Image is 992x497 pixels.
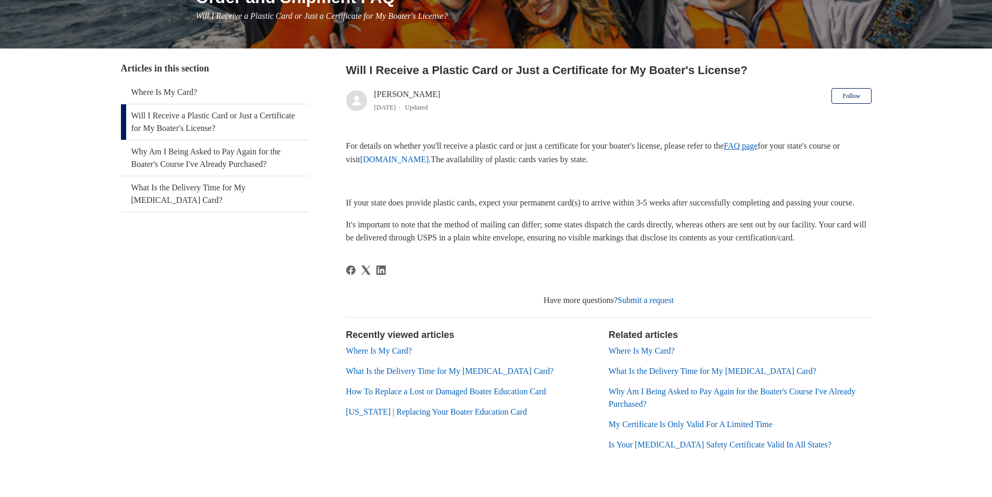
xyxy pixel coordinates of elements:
[609,440,831,449] a: Is Your [MEDICAL_DATA] Safety Certificate Valid In All States?
[609,367,817,375] a: What Is the Delivery Time for My [MEDICAL_DATA] Card?
[121,81,309,104] a: Where Is My Card?
[609,328,872,342] h2: Related articles
[346,218,872,245] p: It's important to note that the method of mailing can differ; some states dispatch the cards dire...
[121,104,309,140] a: Will I Receive a Plastic Card or Just a Certificate for My Boater's License?
[121,176,309,212] a: What Is the Delivery Time for My [MEDICAL_DATA] Card?
[346,367,554,375] a: What Is the Delivery Time for My [MEDICAL_DATA] Card?
[346,387,546,396] a: How To Replace a Lost or Damaged Boater Education Card
[376,265,386,275] svg: Share this page on LinkedIn
[121,63,209,74] span: Articles in this section
[374,88,440,113] div: [PERSON_NAME]
[346,196,872,210] p: If your state does provide plastic cards, expect your permanent card(s) to arrive within 3-5 week...
[346,407,527,416] a: [US_STATE] | Replacing Your Boater Education Card
[346,62,872,79] h2: Will I Receive a Plastic Card or Just a Certificate for My Boater's License?
[724,141,758,150] a: FAQ page
[346,139,872,166] p: For details on whether you'll receive a plastic card or just a certificate for your boater's lice...
[609,387,856,408] a: Why Am I Being Asked to Pay Again for the Boater's Course I've Already Purchased?
[609,420,773,429] a: My Certificate Is Only Valid For A Limited Time
[361,265,371,275] a: X Corp
[346,346,412,355] a: Where Is My Card?
[618,296,674,305] a: Submit a request
[405,103,428,111] li: Updated
[121,140,309,176] a: Why Am I Being Asked to Pay Again for the Boater's Course I've Already Purchased?
[346,265,356,275] a: Facebook
[609,346,675,355] a: Where Is My Card?
[360,155,431,164] a: [DOMAIN_NAME].
[374,103,396,111] time: 04/08/2025, 12:43
[346,265,356,275] svg: Share this page on Facebook
[361,265,371,275] svg: Share this page on X Corp
[346,294,872,307] div: Have more questions?
[346,328,598,342] h2: Recently viewed articles
[376,265,386,275] a: LinkedIn
[831,88,871,104] button: Follow Article
[196,11,448,20] span: Will I Receive a Plastic Card or Just a Certificate for My Boater's License?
